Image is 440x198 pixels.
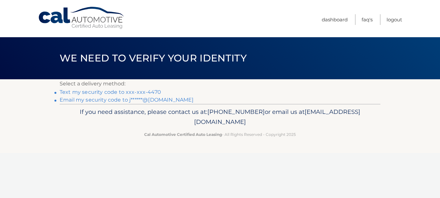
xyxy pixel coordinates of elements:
a: Cal Automotive [38,6,125,29]
p: - All Rights Reserved - Copyright 2025 [64,131,376,138]
span: We need to verify your identity [60,52,247,64]
a: FAQ's [362,14,373,25]
span: [PHONE_NUMBER] [207,108,265,115]
a: Email my security code to j******@[DOMAIN_NAME] [60,97,194,103]
strong: Cal Automotive Certified Auto Leasing [144,132,222,137]
p: If you need assistance, please contact us at: or email us at [64,107,376,127]
a: Text my security code to xxx-xxx-4470 [60,89,161,95]
p: Select a delivery method: [60,79,380,88]
a: Dashboard [322,14,348,25]
a: Logout [387,14,402,25]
